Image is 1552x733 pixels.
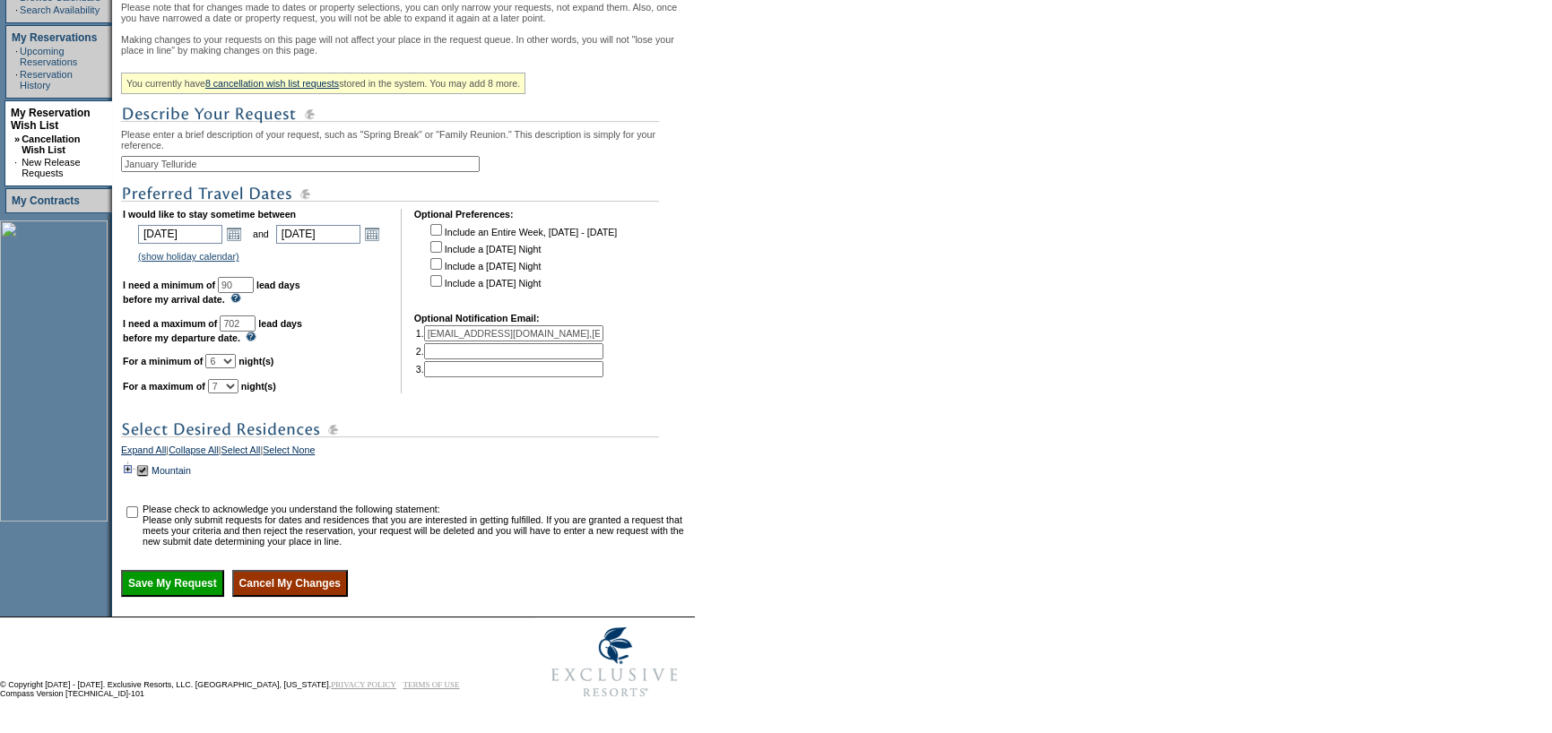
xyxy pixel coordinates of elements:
[121,570,224,597] input: Save My Request
[14,134,20,144] b: »
[232,570,348,597] input: Cancel My Changes
[12,31,97,44] a: My Reservations
[121,73,525,94] div: You currently have stored in the system. You may add 8 more.
[403,680,460,689] a: TERMS OF USE
[276,225,360,244] input: Date format: M/D/Y. Shortcut keys: [T] for Today. [UP] or [.] for Next Day. [DOWN] or [,] for Pre...
[15,4,18,15] td: ·
[534,617,695,707] img: Exclusive Resorts
[205,78,339,89] a: 8 cancellation wish list requests
[123,318,302,343] b: lead days before my departure date.
[12,194,80,207] a: My Contracts
[138,225,222,244] input: Date format: M/D/Y. Shortcut keys: [T] for Today. [UP] or [.] for Next Day. [DOWN] or [,] for Pre...
[121,2,690,597] div: Please note that for changes made to dates or property selections, you can only narrow your reque...
[143,504,689,547] td: Please check to acknowledge you understand the following statement: Please only submit requests f...
[221,444,261,461] a: Select All
[427,221,617,300] td: Include an Entire Week, [DATE] - [DATE] Include a [DATE] Night Include a [DATE] Night Include a [...
[123,209,296,220] b: I would like to stay sometime between
[230,293,241,303] img: questionMark_lightBlue.gif
[238,356,273,366] b: night(s)
[414,313,540,323] b: Optional Notification Email:
[416,343,603,359] td: 2.
[138,251,239,262] a: (show holiday calendar)
[246,332,256,341] img: questionMark_lightBlue.gif
[20,69,73,91] a: Reservation History
[22,134,80,155] a: Cancellation Wish List
[414,209,514,220] b: Optional Preferences:
[20,4,100,15] a: Search Availability
[15,69,18,91] td: ·
[224,224,244,244] a: Open the calendar popup.
[250,221,272,246] td: and
[14,157,20,178] td: ·
[416,325,603,341] td: 1.
[20,46,77,67] a: Upcoming Reservations
[152,465,191,476] a: Mountain
[169,444,219,461] a: Collapse All
[11,107,91,132] a: My Reservation Wish List
[121,444,166,461] a: Expand All
[123,280,300,305] b: lead days before my arrival date.
[362,224,382,244] a: Open the calendar popup.
[241,381,276,392] b: night(s)
[263,444,315,461] a: Select None
[123,381,205,392] b: For a maximum of
[123,318,217,329] b: I need a maximum of
[123,356,203,366] b: For a minimum of
[123,280,215,290] b: I need a minimum of
[15,46,18,67] td: ·
[22,157,80,178] a: New Release Requests
[121,444,690,461] div: | | |
[331,680,396,689] a: PRIVACY POLICY
[416,361,603,377] td: 3.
